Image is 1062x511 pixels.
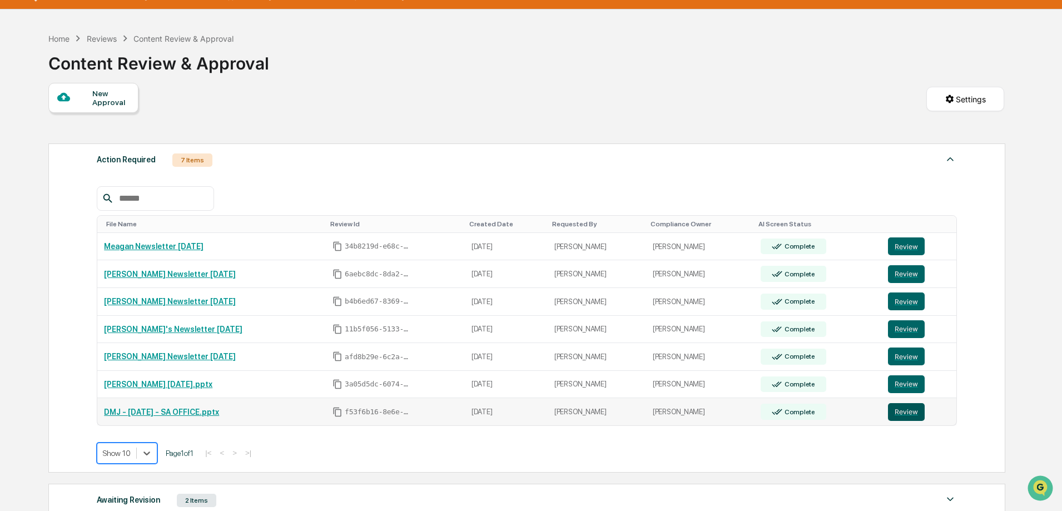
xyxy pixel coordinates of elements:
span: Copy Id [333,324,343,334]
button: Review [888,265,925,283]
button: Review [888,237,925,255]
td: [DATE] [465,398,548,425]
div: Awaiting Revision [97,493,160,507]
button: > [229,448,240,458]
a: Review [888,320,950,338]
a: 🖐️Preclearance [7,136,76,156]
div: Complete [782,325,815,333]
span: 3a05d5dc-6074-421f-9773-869aec0943e6 [345,380,411,389]
a: Review [888,375,950,393]
div: Complete [782,297,815,305]
div: 7 Items [172,153,212,167]
td: [PERSON_NAME] [548,233,646,261]
span: Copy Id [333,241,343,251]
div: Complete [782,270,815,278]
td: [PERSON_NAME] [548,343,646,371]
span: 6aebc8dc-8da2-45ab-b126-cf05745496b8 [345,270,411,279]
td: [PERSON_NAME] [548,260,646,288]
a: 🗄️Attestations [76,136,142,156]
button: Review [888,320,925,338]
span: Attestations [92,140,138,151]
td: [DATE] [465,288,548,316]
div: Action Required [97,152,156,167]
div: Toggle SortBy [552,220,642,228]
span: Copy Id [333,296,343,306]
span: afd8b29e-6c2a-4da8-9e9b-9e341ce3dc3a [345,353,411,361]
div: We're available if you need us! [38,96,141,105]
div: Complete [782,380,815,388]
a: [PERSON_NAME] [DATE].pptx [104,380,212,389]
div: Reviews [87,34,117,43]
span: 34b8219d-e68c-43d3-b5fa-e17ec5667c8a [345,242,411,251]
div: Home [48,34,70,43]
a: Powered byPylon [78,188,135,197]
td: [PERSON_NAME] [646,343,754,371]
td: [DATE] [465,371,548,399]
span: Page 1 of 1 [166,449,193,458]
td: [PERSON_NAME] [548,371,646,399]
div: Toggle SortBy [651,220,750,228]
td: [PERSON_NAME] [646,316,754,344]
img: 1746055101610-c473b297-6a78-478c-a979-82029cc54cd1 [11,85,31,105]
div: Toggle SortBy [758,220,877,228]
button: Settings [926,87,1004,111]
button: Review [888,348,925,365]
div: Toggle SortBy [106,220,321,228]
a: Meagan Newsletter [DATE] [104,242,204,251]
button: Review [888,292,925,310]
button: < [216,448,227,458]
td: [PERSON_NAME] [646,398,754,425]
span: Data Lookup [22,161,70,172]
a: [PERSON_NAME]'s Newsletter [DATE] [104,325,242,334]
span: f53f6b16-8e6e-454f-8535-547cc065efc5 [345,408,411,416]
span: Copy Id [333,379,343,389]
div: 🗄️ [81,141,90,150]
img: caret [944,152,957,166]
div: 2 Items [177,494,216,507]
div: Complete [782,242,815,250]
span: 11b5f056-5133-46a5-9f11-48d5e6f28ac4 [345,325,411,334]
td: [PERSON_NAME] [646,260,754,288]
td: [PERSON_NAME] [548,288,646,316]
td: [PERSON_NAME] [646,288,754,316]
img: caret [944,493,957,506]
td: [PERSON_NAME] [548,398,646,425]
button: |< [202,448,215,458]
span: Pylon [111,188,135,197]
a: Review [888,237,950,255]
div: Content Review & Approval [48,44,269,73]
span: Copy Id [333,351,343,361]
div: Complete [782,353,815,360]
div: Start new chat [38,85,182,96]
iframe: Open customer support [1026,474,1056,504]
td: [DATE] [465,343,548,371]
div: Content Review & Approval [133,34,234,43]
td: [DATE] [465,233,548,261]
a: [PERSON_NAME] Newsletter [DATE] [104,270,236,279]
div: 🖐️ [11,141,20,150]
button: Review [888,403,925,421]
span: Copy Id [333,407,343,417]
td: [PERSON_NAME] [646,233,754,261]
button: Review [888,375,925,393]
button: Start new chat [189,88,202,102]
div: 🔎 [11,162,20,171]
div: Toggle SortBy [469,220,543,228]
p: How can we help? [11,23,202,41]
td: [DATE] [465,260,548,288]
a: 🔎Data Lookup [7,157,75,177]
a: [PERSON_NAME] Newsletter [DATE] [104,352,236,361]
a: [PERSON_NAME] Newsletter [DATE] [104,297,236,306]
td: [DATE] [465,316,548,344]
div: Toggle SortBy [330,220,460,228]
a: Review [888,292,950,310]
td: [PERSON_NAME] [646,371,754,399]
div: New Approval [92,89,130,107]
span: Copy Id [333,269,343,279]
span: Preclearance [22,140,72,151]
span: b4b6ed67-8369-4b60-a302-f4e699b9d0cc [345,297,411,306]
div: Toggle SortBy [890,220,952,228]
a: DMJ - [DATE] - SA OFFICE.pptx [104,408,219,416]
